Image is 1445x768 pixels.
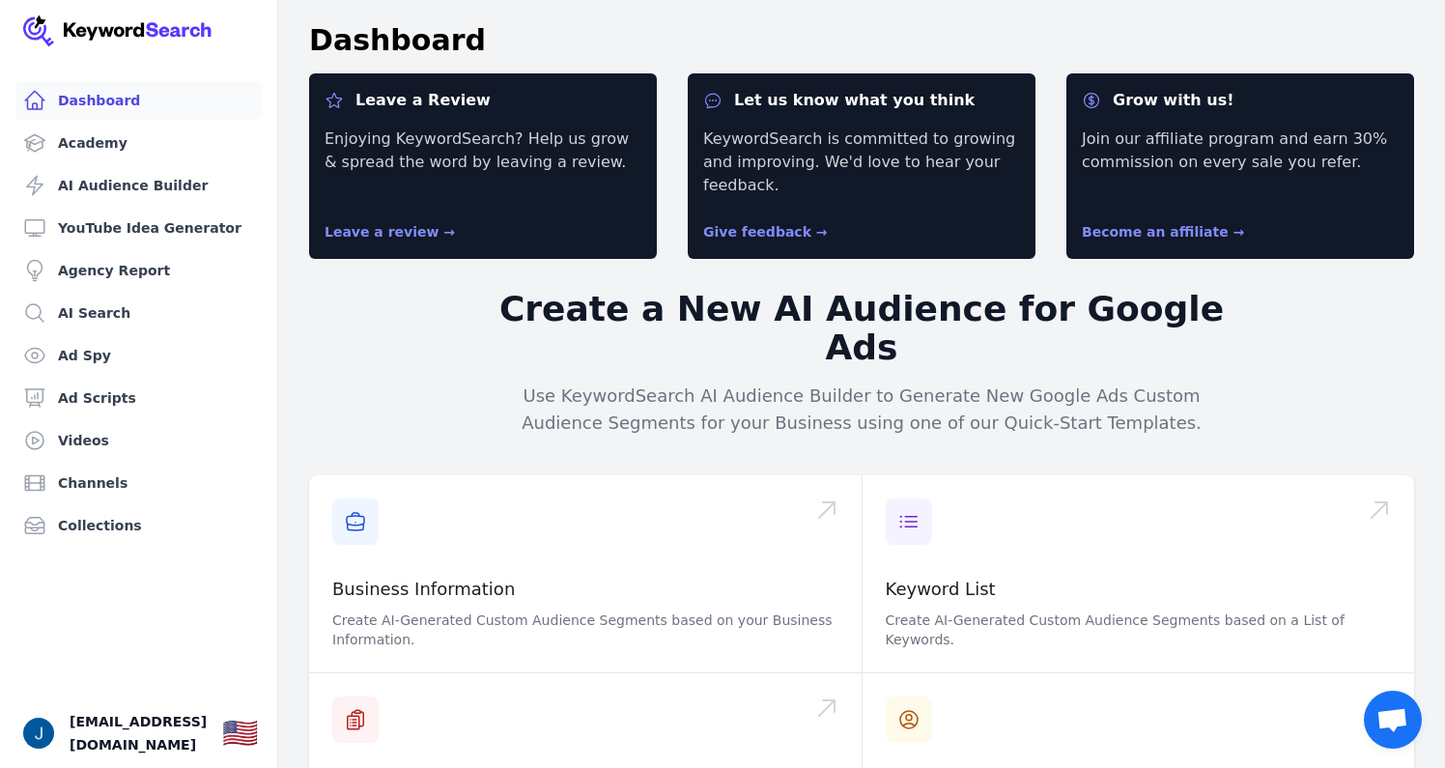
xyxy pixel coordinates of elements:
span: [EMAIL_ADDRESS][DOMAIN_NAME] [70,710,207,756]
a: AI Audience Builder [15,166,262,205]
h1: Dashboard [309,23,486,58]
a: Videos [15,421,262,460]
a: AI Search [15,294,262,332]
button: Open user button [23,718,54,749]
a: Channels [15,464,262,502]
a: Ad Scripts [15,379,262,417]
h2: Create a New AI Audience for Google Ads [491,290,1232,367]
a: Leave a review [325,224,455,240]
button: 🇺🇸 [222,714,258,753]
div: Open chat [1364,691,1422,749]
a: Become an affiliate [1082,224,1244,240]
img: Jack Smith [23,718,54,749]
a: Dashboard [15,81,262,120]
div: 🇺🇸 [222,716,258,751]
a: Ad Spy [15,336,262,375]
span: → [816,224,828,240]
p: KeywordSearch is committed to growing and improving. We'd love to hear your feedback. [703,128,1020,197]
span: → [443,224,455,240]
a: Agency Report [15,251,262,290]
a: Collections [15,506,262,545]
a: Give feedback [703,224,828,240]
a: Keyword List [886,579,996,599]
p: Use KeywordSearch AI Audience Builder to Generate New Google Ads Custom Audience Segments for you... [491,383,1232,437]
span: → [1233,224,1245,240]
p: Enjoying KeywordSearch? Help us grow & spread the word by leaving a review. [325,128,641,197]
dt: Leave a Review [325,89,641,112]
a: Academy [15,124,262,162]
img: Your Company [23,15,212,46]
p: Join our affiliate program and earn 30% commission on every sale you refer. [1082,128,1399,197]
a: Business Information [332,579,515,599]
a: YouTube Idea Generator [15,209,262,247]
dt: Let us know what you think [703,89,1020,112]
dt: Grow with us! [1082,89,1399,112]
